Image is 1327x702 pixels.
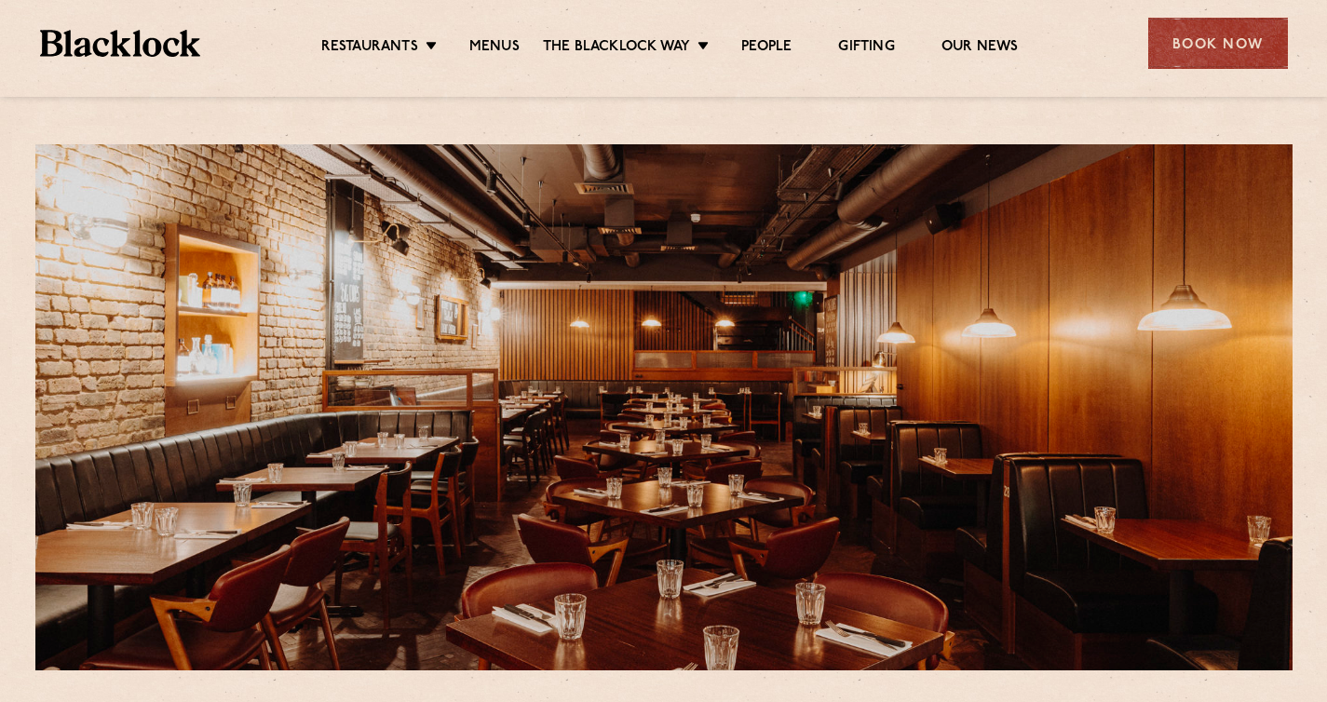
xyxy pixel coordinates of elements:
a: The Blacklock Way [543,38,690,59]
img: BL_Textured_Logo-footer-cropped.svg [40,30,201,57]
a: Menus [469,38,520,59]
a: Restaurants [321,38,418,59]
a: Our News [941,38,1019,59]
div: Book Now [1148,18,1288,69]
a: Gifting [838,38,894,59]
a: People [741,38,792,59]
